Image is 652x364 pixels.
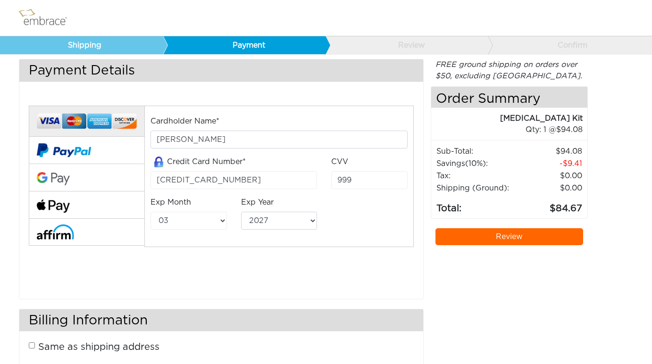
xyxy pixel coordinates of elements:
[436,182,517,194] td: Shipping (Ground):
[488,36,651,54] a: Confirm
[38,340,159,354] label: Same as shipping address
[431,59,588,82] div: FREE ground shipping on orders over $50, excluding [GEOGRAPHIC_DATA].
[19,309,423,331] h3: Billing Information
[465,160,486,167] span: (10%)
[517,157,583,170] td: 9.41
[431,87,587,108] h4: Order Summary
[325,36,488,54] a: Review
[37,224,74,239] img: affirm-logo.svg
[443,124,583,135] div: 1 @
[37,111,137,132] img: credit-cards.png
[241,197,274,208] label: Exp Year
[436,145,517,157] td: Sub-Total:
[37,199,70,213] img: fullApplePay.png
[331,156,348,167] label: CVV
[37,172,70,185] img: Google-Pay-Logo.svg
[163,36,326,54] a: Payment
[436,170,517,182] td: Tax:
[19,59,423,82] h3: Payment Details
[436,194,517,216] td: Total:
[150,157,167,167] img: amazon-lock.png
[17,6,78,30] img: logo.png
[517,194,583,216] td: 84.67
[150,116,219,127] label: Cardholder Name*
[517,145,583,157] td: 94.08
[556,126,583,133] span: 94.08
[435,228,583,245] a: Review
[431,113,583,124] div: [MEDICAL_DATA] Kit
[150,156,246,168] label: Credit Card Number*
[517,182,583,194] td: $0.00
[37,137,91,164] img: paypal-v2.png
[436,157,517,170] td: Savings :
[517,170,583,182] td: 0.00
[150,197,191,208] label: Exp Month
